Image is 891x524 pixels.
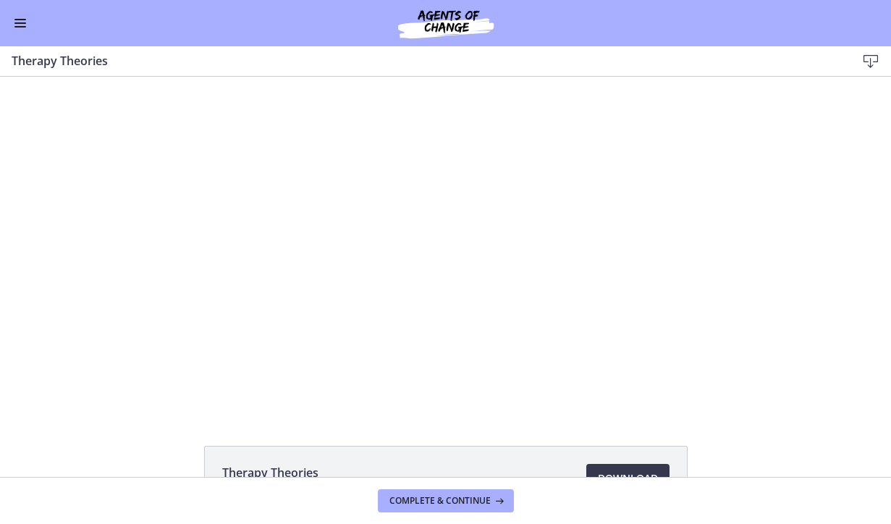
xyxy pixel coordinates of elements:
[378,489,514,512] button: Complete & continue
[598,470,658,487] span: Download
[222,464,318,481] span: Therapy Theories
[12,14,29,32] button: Enable menu
[12,52,833,69] h3: Therapy Theories
[359,6,533,41] img: Agents of Change
[586,464,670,493] a: Download
[389,495,491,507] span: Complete & continue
